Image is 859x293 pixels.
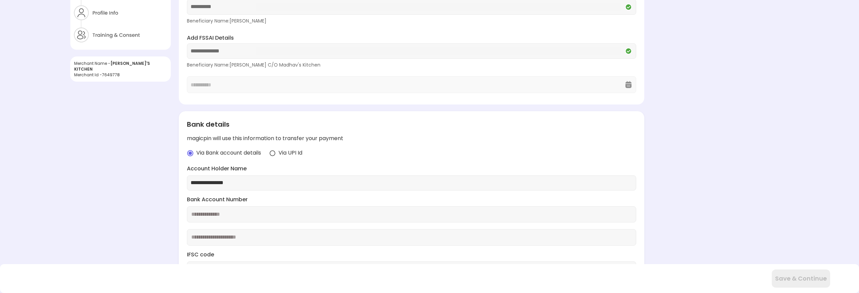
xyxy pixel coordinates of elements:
div: Merchant Id - 7649778 [74,72,167,78]
button: Save & Continue [772,269,830,288]
label: Add FSSAI Details [187,34,636,42]
label: Bank Account Number [187,196,636,204]
div: Bank details [187,119,636,129]
label: Account Holder Name [187,165,636,173]
span: [PERSON_NAME]'S KITCHEN [74,60,150,72]
span: Via UPI Id [279,149,302,157]
div: Beneficiary Name: [PERSON_NAME] [187,17,636,24]
img: radio [269,150,276,157]
div: magicpin will use this information to transfer your payment [187,135,636,142]
label: IFSC code [187,251,636,259]
span: Via Bank account details [196,149,261,157]
img: Q2VREkDUCX-Nh97kZdnvclHTixewBtwTiuomQU4ttMKm5pUNxe9W_NURYrLCGq_Mmv0UDstOKswiepyQhkhj-wqMpwXa6YfHU... [624,3,633,11]
img: radio [187,150,194,157]
div: Merchant Name - [74,60,167,72]
div: Beneficiary Name: [PERSON_NAME] C/O Madhav's Kitchen [187,61,636,68]
img: Q2VREkDUCX-Nh97kZdnvclHTixewBtwTiuomQU4ttMKm5pUNxe9W_NURYrLCGq_Mmv0UDstOKswiepyQhkhj-wqMpwXa6YfHU... [624,47,633,55]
